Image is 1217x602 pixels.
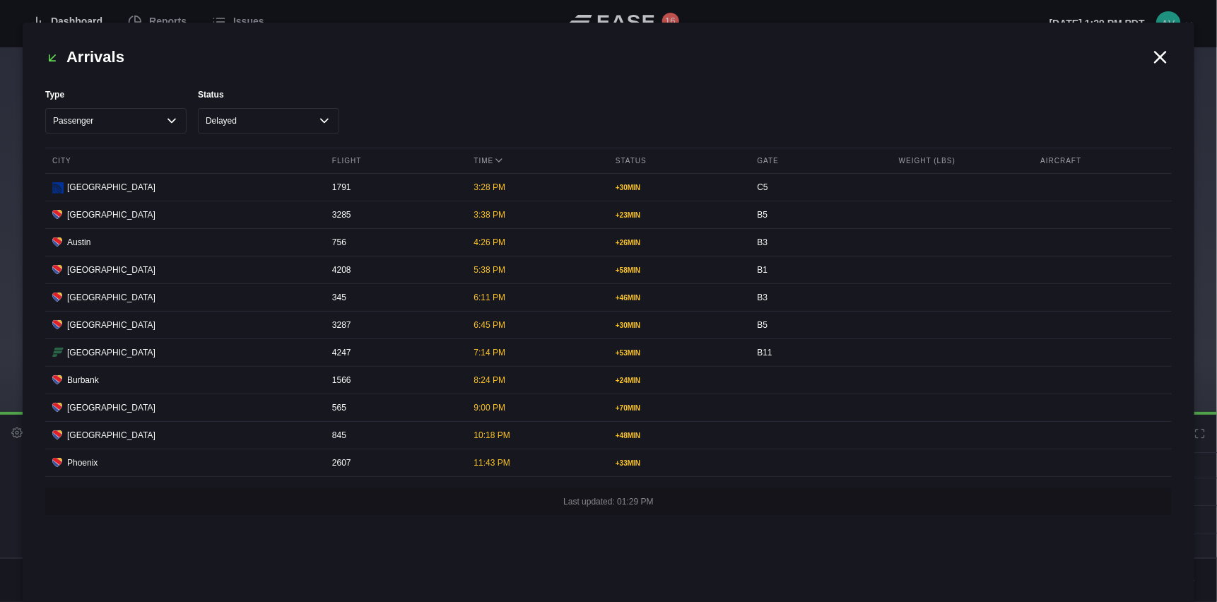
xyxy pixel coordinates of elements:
[758,210,768,220] span: B5
[67,319,155,331] span: [GEOGRAPHIC_DATA]
[616,320,740,331] div: + 30 MIN
[616,265,740,276] div: + 58 MIN
[474,265,506,275] span: 5:38 PM
[45,488,1172,515] div: Last updated: 01:29 PM
[616,182,740,193] div: + 30 MIN
[616,348,740,358] div: + 53 MIN
[45,148,322,173] div: City
[67,374,99,386] span: Burbank
[67,346,155,359] span: [GEOGRAPHIC_DATA]
[474,403,506,413] span: 9:00 PM
[67,401,155,414] span: [GEOGRAPHIC_DATA]
[467,148,606,173] div: Time
[67,429,155,442] span: [GEOGRAPHIC_DATA]
[616,237,740,248] div: + 26 MIN
[325,148,464,173] div: Flight
[758,182,768,192] span: C5
[67,208,155,221] span: [GEOGRAPHIC_DATA]
[45,45,1149,69] h2: Arrivals
[325,201,464,228] div: 3285
[616,293,740,303] div: + 46 MIN
[474,348,506,358] span: 7:14 PM
[474,182,506,192] span: 3:28 PM
[1034,148,1172,173] div: Aircraft
[474,293,506,302] span: 6:11 PM
[67,291,155,304] span: [GEOGRAPHIC_DATA]
[67,181,155,194] span: [GEOGRAPHIC_DATA]
[474,375,506,385] span: 8:24 PM
[474,237,506,247] span: 4:26 PM
[325,422,464,449] div: 845
[325,229,464,256] div: 756
[758,348,772,358] span: B11
[758,265,768,275] span: B1
[758,237,768,247] span: B3
[325,312,464,338] div: 3287
[892,148,1030,173] div: Weight (lbs)
[616,458,740,468] div: + 33 MIN
[758,293,768,302] span: B3
[474,320,506,330] span: 6:45 PM
[474,458,510,468] span: 11:43 PM
[474,210,506,220] span: 3:38 PM
[45,88,187,101] label: Type
[67,456,98,469] span: Phoenix
[616,210,740,220] div: + 23 MIN
[325,449,464,476] div: 2607
[474,430,510,440] span: 10:18 PM
[608,148,747,173] div: Status
[325,284,464,311] div: 345
[67,264,155,276] span: [GEOGRAPHIC_DATA]
[325,367,464,394] div: 1566
[751,148,889,173] div: Gate
[325,256,464,283] div: 4208
[198,88,339,101] label: Status
[325,394,464,421] div: 565
[325,339,464,366] div: 4247
[616,375,740,386] div: + 24 MIN
[616,430,740,441] div: + 48 MIN
[325,174,464,201] div: 1791
[758,320,768,330] span: B5
[67,236,90,249] span: Austin
[616,403,740,413] div: + 70 MIN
